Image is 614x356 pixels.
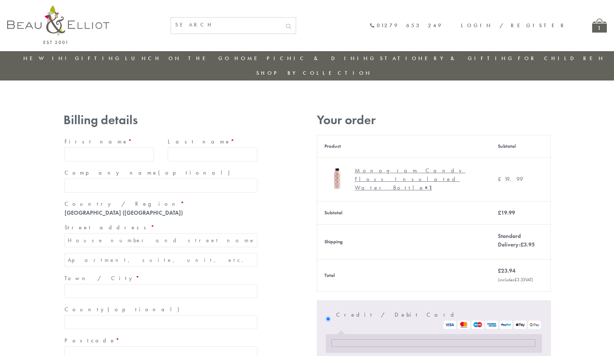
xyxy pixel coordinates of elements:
a: New in! [23,55,71,62]
small: (includes VAT) [498,277,533,283]
bdi: 19.99 [498,175,523,183]
span: £ [514,277,517,283]
label: County [65,304,257,315]
bdi: 19.99 [498,209,515,216]
a: 1 [592,19,607,33]
span: (optional) [158,169,234,176]
th: Total [317,259,491,291]
span: £ [498,209,501,216]
h3: Billing details [63,113,258,127]
span: 3.33 [514,277,525,283]
a: Picnic & Dining [267,55,376,62]
strong: [GEOGRAPHIC_DATA] ([GEOGRAPHIC_DATA]) [65,209,183,216]
a: For Children [518,55,605,62]
label: First name [65,136,154,147]
label: Town / City [65,273,257,284]
bdi: 23.94 [498,267,515,274]
th: Subtotal [491,135,551,157]
a: Shop by collection [256,69,372,77]
a: 01279 653 249 [370,23,443,29]
a: Login / Register [461,22,567,29]
img: logo [7,5,109,44]
label: Company name [65,167,257,179]
a: Stationery & Gifting [380,55,514,62]
span: £ [520,241,524,248]
span: £ [498,175,504,183]
img: Stripe [443,321,542,329]
div: Monogram Candy Floss Insulated Water Bottle [355,166,479,192]
span: (optional) [108,306,184,313]
strong: × 1 [425,184,432,191]
a: Lunch On The Go [125,55,231,62]
label: Postcode [65,335,257,346]
th: Shipping [317,224,491,259]
bdi: 3.95 [520,241,535,248]
input: Apartment, suite, unit, etc. (optional) [65,253,257,267]
input: SEARCH [171,18,281,32]
input: House number and street name [65,233,257,247]
label: Last name [168,136,257,147]
a: Monogram Candy Floss Drinks Bottle Monogram Candy Floss Insulated Water Bottle× 1 [324,165,484,194]
a: Home [234,55,263,62]
label: Standard Delivery: [498,232,535,248]
th: Product [317,135,491,157]
span: £ [498,267,501,274]
label: Street address [65,222,257,233]
th: Subtotal [317,201,491,224]
a: Gifting [75,55,122,62]
label: Country / Region [65,198,257,210]
label: Credit / Debit Card [336,309,542,329]
h3: Your order [317,113,551,127]
img: Monogram Candy Floss Drinks Bottle [324,165,351,191]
